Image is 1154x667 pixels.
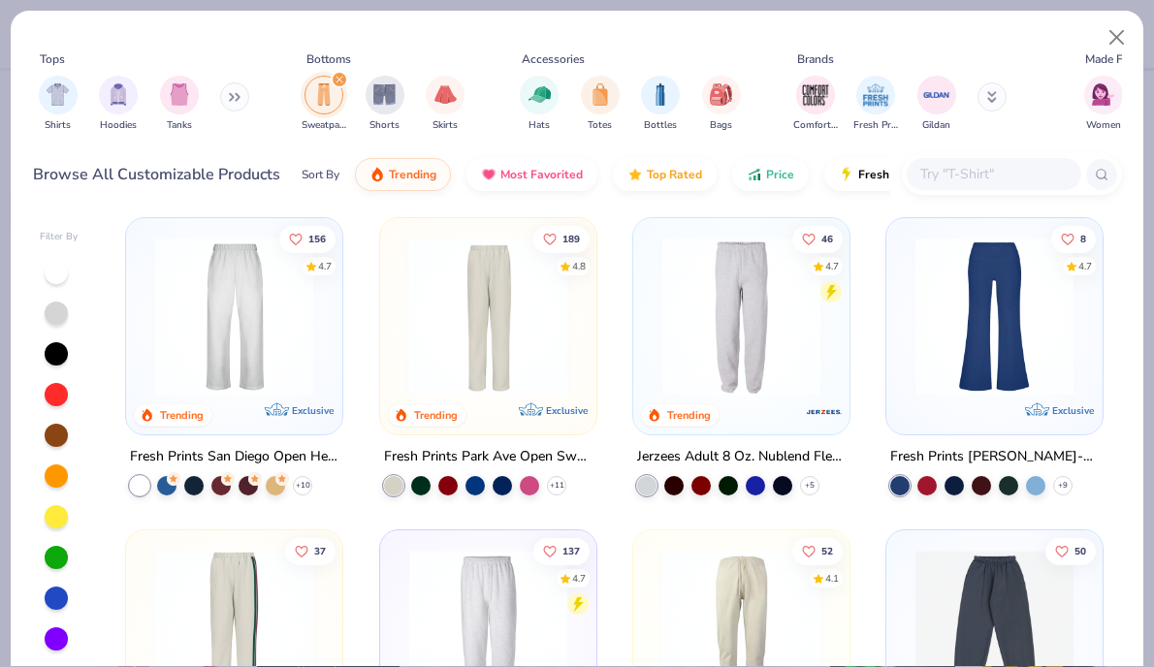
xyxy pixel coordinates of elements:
[279,225,336,252] button: Like
[369,118,400,133] span: Shorts
[39,76,78,133] button: filter button
[710,118,732,133] span: Bags
[793,76,838,133] div: filter for Comfort Colors
[302,76,346,133] button: filter button
[296,480,310,492] span: + 10
[613,158,717,191] button: Top Rated
[466,158,597,191] button: Most Favorited
[1051,225,1096,252] button: Like
[434,83,457,106] img: Skirts Image
[108,83,129,106] img: Hoodies Image
[766,167,794,182] span: Price
[650,83,671,106] img: Bottles Image
[99,76,138,133] button: filter button
[160,76,199,133] div: filter for Tanks
[917,76,956,133] div: filter for Gildan
[1092,83,1114,106] img: Women Image
[1086,118,1121,133] span: Women
[801,80,830,110] img: Comfort Colors Image
[627,167,643,182] img: TopRated.gif
[160,76,199,133] button: filter button
[1074,547,1086,556] span: 50
[1058,480,1068,492] span: + 9
[1078,259,1092,273] div: 4.7
[389,167,436,182] span: Trending
[797,50,834,68] div: Brands
[546,404,588,417] span: Exclusive
[917,76,956,133] button: filter button
[710,83,731,106] img: Bags Image
[839,167,854,182] img: flash.gif
[302,118,346,133] span: Sweatpants
[830,238,1008,396] img: 486943b6-5e17-489f-a3b1-8047dc7743c2
[922,80,951,110] img: Gildan Image
[853,76,898,133] button: filter button
[366,76,404,133] button: filter button
[821,234,833,243] span: 46
[433,118,458,133] span: Skirts
[821,547,833,556] span: 52
[653,238,830,396] img: 665f1cf0-24f0-4774-88c8-9b49303e6076
[825,572,839,587] div: 4.1
[40,50,65,68] div: Tops
[702,76,741,133] div: filter for Bags
[824,158,1048,191] button: Fresh Prints Flash
[641,76,680,133] button: filter button
[481,167,497,182] img: most_fav.gif
[922,118,950,133] span: Gildan
[1052,404,1094,417] span: Exclusive
[285,538,336,565] button: Like
[588,118,612,133] span: Totes
[130,445,338,469] div: Fresh Prints San Diego Open Heavyweight Sweatpants
[302,76,346,133] div: filter for Sweatpants
[561,547,579,556] span: 137
[366,76,404,133] div: filter for Shorts
[426,76,465,133] div: filter for Skirts
[561,234,579,243] span: 189
[1080,234,1086,243] span: 8
[400,238,577,396] img: 0ed6d0be-3a42-4fd2-9b2a-c5ffc757fdcf
[45,118,71,133] span: Shirts
[167,118,192,133] span: Tanks
[637,445,846,469] div: Jerzees Adult 8 Oz. Nublend Fleece Sweatpants
[571,572,585,587] div: 4.7
[384,445,593,469] div: Fresh Prints Park Ave Open Sweatpants
[853,76,898,133] div: filter for Fresh Prints
[369,167,385,182] img: trending.gif
[355,158,451,191] button: Trending
[532,225,589,252] button: Like
[100,118,137,133] span: Hoodies
[1084,76,1123,133] div: filter for Women
[426,76,465,133] button: filter button
[145,238,323,396] img: df5250ff-6f61-4206-a12c-24931b20f13c
[577,238,754,396] img: c944d931-fb25-49bb-ae8c-568f6273e60a
[40,230,79,244] div: Filter By
[792,225,843,252] button: Like
[1085,50,1134,68] div: Made For
[308,234,326,243] span: 156
[906,238,1083,396] img: f981a934-f33f-4490-a3ad-477cd5e6773b
[918,163,1068,185] input: Try "T-Shirt"
[793,76,838,133] button: filter button
[1099,19,1136,56] button: Close
[647,167,702,182] span: Top Rated
[644,118,677,133] span: Bottles
[825,259,839,273] div: 4.7
[793,118,838,133] span: Comfort Colors
[373,83,396,106] img: Shorts Image
[39,76,78,133] div: filter for Shirts
[732,158,809,191] button: Price
[549,480,563,492] span: + 11
[590,83,611,106] img: Totes Image
[581,76,620,133] div: filter for Totes
[313,83,335,106] img: Sweatpants Image
[529,83,551,106] img: Hats Image
[500,167,583,182] span: Most Favorited
[581,76,620,133] button: filter button
[302,166,339,183] div: Sort By
[529,118,550,133] span: Hats
[314,547,326,556] span: 37
[805,393,844,431] img: Jerzees logo
[792,538,843,565] button: Like
[571,259,585,273] div: 4.8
